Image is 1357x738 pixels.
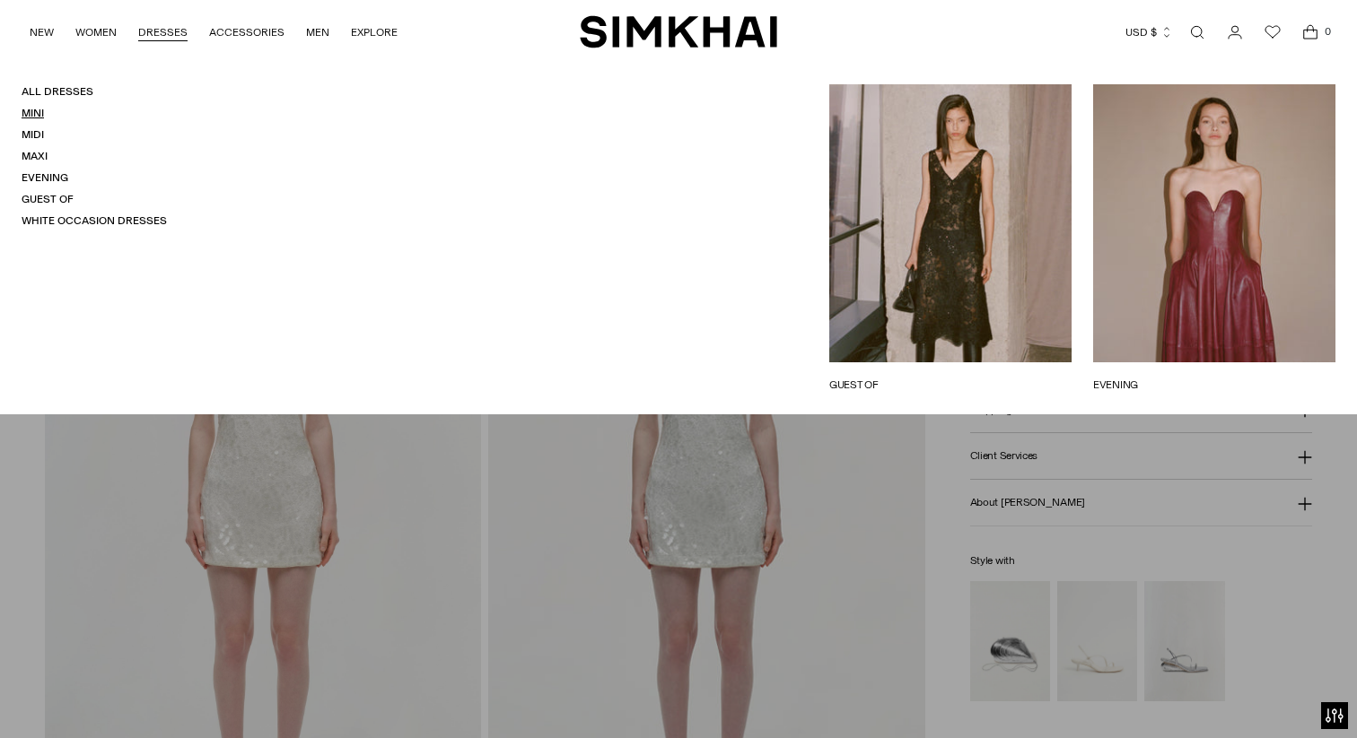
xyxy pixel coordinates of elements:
[1319,23,1335,39] span: 0
[1255,14,1291,50] a: Wishlist
[138,13,188,52] a: DRESSES
[30,13,54,52] a: NEW
[1179,14,1215,50] a: Open search modal
[351,13,398,52] a: EXPLORE
[1292,14,1328,50] a: Open cart modal
[75,13,117,52] a: WOMEN
[580,14,777,49] a: SIMKHAI
[1217,14,1253,50] a: Go to the account page
[306,13,329,52] a: MEN
[1125,13,1173,52] button: USD $
[209,13,285,52] a: ACCESSORIES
